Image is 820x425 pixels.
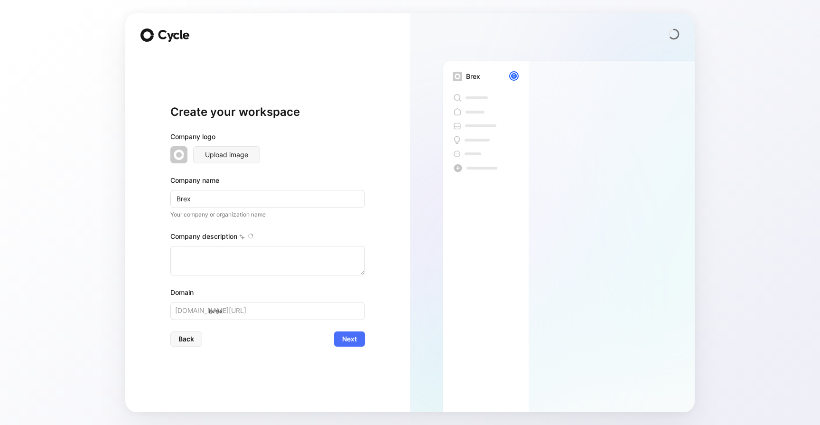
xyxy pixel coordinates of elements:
div: Company logo [170,131,365,146]
span: [DOMAIN_NAME][URL] [175,305,246,316]
div: Company name [170,175,365,186]
span: Back [178,333,194,345]
div: Domain [170,287,365,298]
button: Upload image [193,146,260,163]
button: Back [170,331,202,347]
div: Company description [170,231,365,246]
span: Next [342,333,357,345]
div: Brex [466,71,480,82]
img: workspace-default-logo-wX5zAyuM.png [453,72,462,81]
input: Example [170,190,365,208]
p: Your company or organization name [170,210,365,219]
button: Next [334,331,365,347]
h1: Create your workspace [170,104,365,120]
img: workspace-default-logo-wX5zAyuM.png [170,146,187,163]
span: Upload image [205,149,248,161]
div: D [510,72,518,80]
